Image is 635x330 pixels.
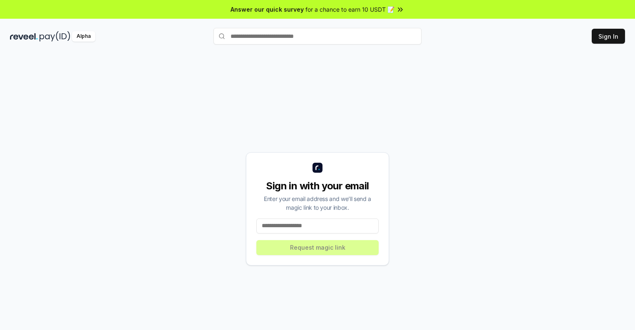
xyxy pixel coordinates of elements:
[305,5,394,14] span: for a chance to earn 10 USDT 📝
[40,31,70,42] img: pay_id
[231,5,304,14] span: Answer our quick survey
[256,179,379,193] div: Sign in with your email
[10,31,38,42] img: reveel_dark
[72,31,95,42] div: Alpha
[592,29,625,44] button: Sign In
[313,163,322,173] img: logo_small
[256,194,379,212] div: Enter your email address and we’ll send a magic link to your inbox.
